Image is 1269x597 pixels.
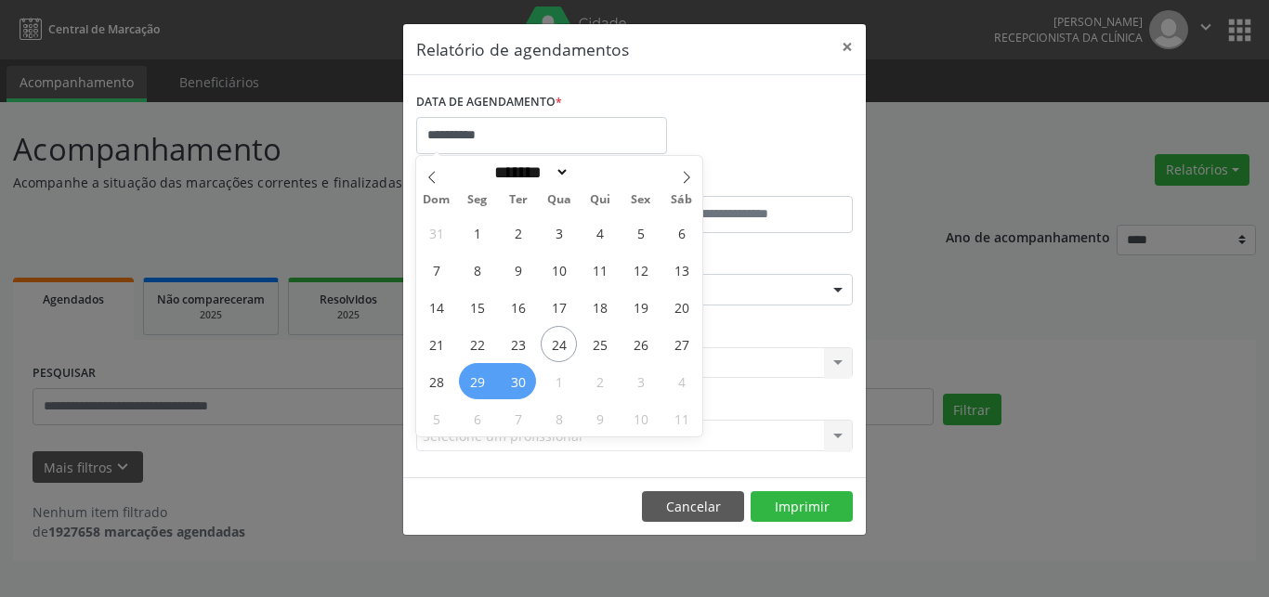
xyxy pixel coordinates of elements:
input: Year [569,162,631,182]
span: Setembro 19, 2025 [622,289,659,325]
span: Outubro 4, 2025 [663,363,700,399]
span: Setembro 7, 2025 [418,252,454,288]
span: Setembro 5, 2025 [622,214,659,251]
span: Setembro 24, 2025 [541,326,577,362]
span: Setembro 3, 2025 [541,214,577,251]
span: Outubro 2, 2025 [582,363,618,399]
span: Setembro 11, 2025 [582,252,618,288]
span: Agosto 31, 2025 [418,214,454,251]
span: Setembro 6, 2025 [663,214,700,251]
span: Setembro 21, 2025 [418,326,454,362]
span: Setembro 2, 2025 [500,214,536,251]
span: Setembro 28, 2025 [418,363,454,399]
span: Outubro 8, 2025 [541,400,577,436]
span: Qua [539,194,580,206]
span: Outubro 5, 2025 [418,400,454,436]
span: Outubro 7, 2025 [500,400,536,436]
span: Seg [457,194,498,206]
span: Setembro 4, 2025 [582,214,618,251]
h5: Relatório de agendamentos [416,37,629,61]
span: Outubro 9, 2025 [582,400,618,436]
span: Outubro 6, 2025 [459,400,495,436]
span: Sex [621,194,661,206]
span: Setembro 30, 2025 [500,363,536,399]
span: Dom [416,194,457,206]
span: Setembro 17, 2025 [541,289,577,325]
button: Cancelar [642,491,744,523]
span: Setembro 1, 2025 [459,214,495,251]
span: Setembro 25, 2025 [582,326,618,362]
label: ATÉ [639,167,853,196]
button: Imprimir [751,491,853,523]
span: Setembro 29, 2025 [459,363,495,399]
span: Setembro 23, 2025 [500,326,536,362]
span: Outubro 1, 2025 [541,363,577,399]
span: Setembro 13, 2025 [663,252,700,288]
span: Setembro 9, 2025 [500,252,536,288]
span: Outubro 11, 2025 [663,400,700,436]
span: Setembro 18, 2025 [582,289,618,325]
span: Sáb [661,194,702,206]
span: Outubro 10, 2025 [622,400,659,436]
span: Qui [580,194,621,206]
span: Setembro 27, 2025 [663,326,700,362]
span: Ter [498,194,539,206]
span: Setembro 15, 2025 [459,289,495,325]
span: Setembro 10, 2025 [541,252,577,288]
select: Month [488,162,569,182]
span: Setembro 20, 2025 [663,289,700,325]
span: Setembro 16, 2025 [500,289,536,325]
label: DATA DE AGENDAMENTO [416,88,562,117]
span: Setembro 26, 2025 [622,326,659,362]
span: Setembro 22, 2025 [459,326,495,362]
button: Close [829,24,866,70]
span: Outubro 3, 2025 [622,363,659,399]
span: Setembro 12, 2025 [622,252,659,288]
span: Setembro 8, 2025 [459,252,495,288]
span: Setembro 14, 2025 [418,289,454,325]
